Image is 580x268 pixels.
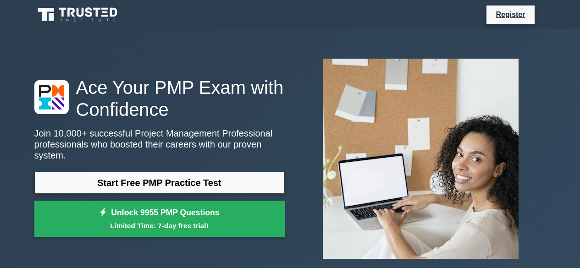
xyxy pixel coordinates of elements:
[34,128,285,161] p: Join 10,000+ successful Project Management Professional professionals who boosted their careers w...
[34,77,285,120] h1: Ace Your PMP Exam with Confidence
[34,172,285,194] a: Start Free PMP Practice Test
[490,9,530,20] a: Register
[34,201,285,237] a: Unlock 9955 PMP QuestionsLimited Time: 7-day free trial!
[46,220,273,231] small: Limited Time: 7-day free trial!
